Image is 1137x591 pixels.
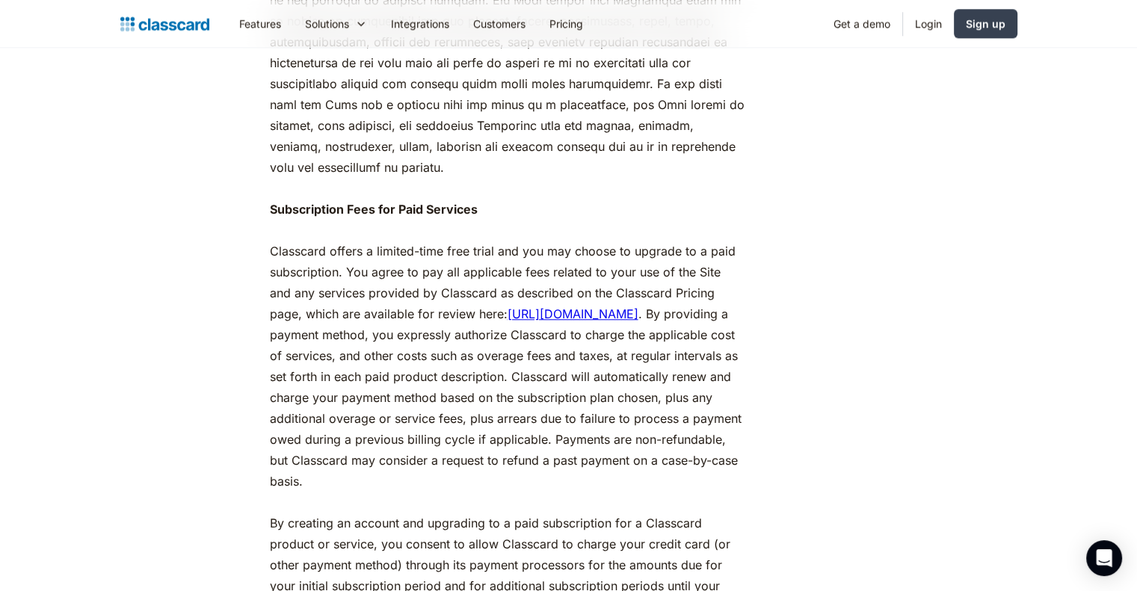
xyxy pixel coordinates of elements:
[461,7,537,40] a: Customers
[903,7,954,40] a: Login
[293,7,379,40] div: Solutions
[537,7,595,40] a: Pricing
[379,7,461,40] a: Integrations
[227,7,293,40] a: Features
[120,13,209,34] a: home
[305,16,349,31] div: Solutions
[270,202,478,217] strong: Subscription Fees for Paid Services
[954,9,1017,38] a: Sign up
[1086,540,1122,576] div: Open Intercom Messenger
[508,306,638,321] a: [URL][DOMAIN_NAME]
[822,7,902,40] a: Get a demo
[966,16,1005,31] div: Sign up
